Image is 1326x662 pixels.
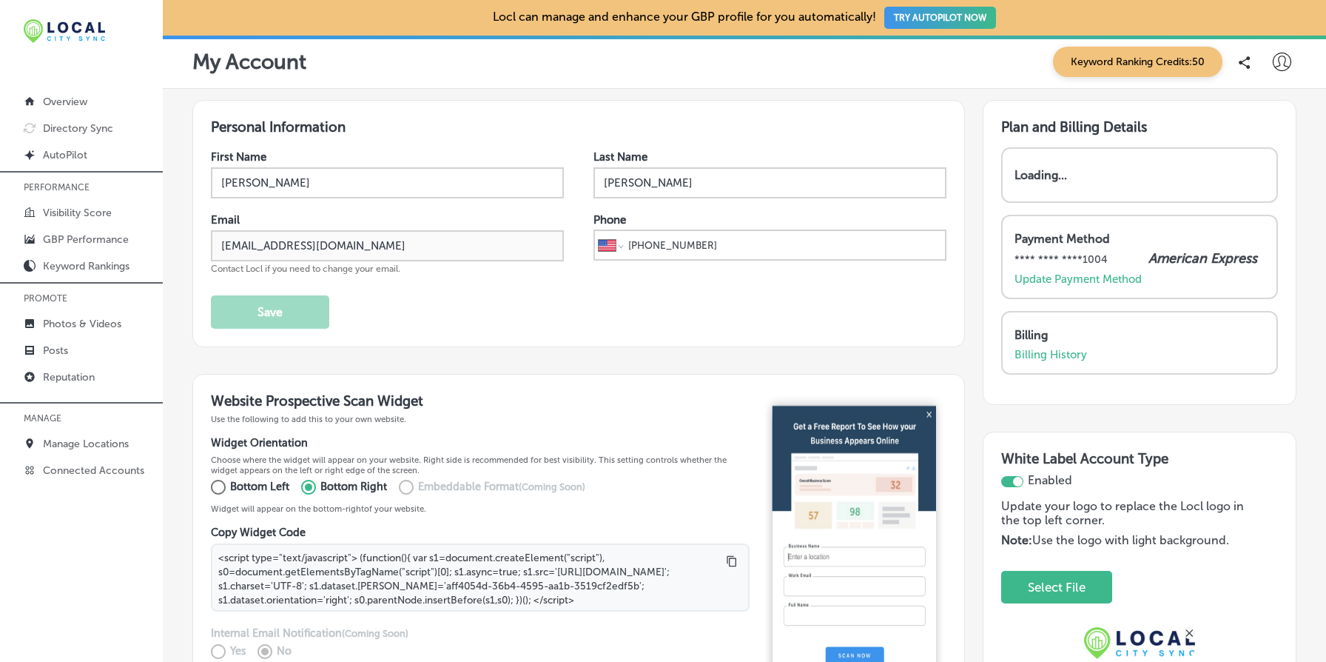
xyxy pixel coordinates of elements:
span: (Coming Soon) [519,481,585,492]
p: Yes [230,643,246,660]
p: Use the logo with light background. [1001,533,1260,547]
label: Email [211,213,240,227]
button: TRY AUTOPILOT NOW [884,7,996,29]
span: (Coming Soon) [342,628,408,639]
p: Update your logo to replace the Locl logo in the top left corner. [1001,499,1260,533]
button: Copy to clipboard [723,552,741,570]
p: Posts [43,344,68,357]
p: Manage Locations [43,438,129,450]
p: Directory Sync [43,122,113,135]
p: Widget will appear on the bottom- right of your website. [211,504,750,514]
p: Billing [1014,328,1257,342]
span: Contact Locl if you need to change your email. [211,264,400,274]
h3: Personal Information [211,118,946,136]
label: First Name [211,150,266,164]
a: Update Payment Method [1014,273,1142,286]
strong: Note: [1001,533,1032,547]
input: Enter Last Name [593,167,946,198]
p: Use the following to add this to your own website. [211,414,750,424]
label: Last Name [593,150,647,164]
p: Overview [43,96,87,108]
p: Photos & Videos [43,318,121,330]
p: AutoPilot [43,149,87,161]
input: Enter Email [211,230,564,261]
p: My Account [192,50,306,74]
h4: Widget Orientation [211,436,750,449]
h3: Website Prospective Scan Widget [211,392,750,409]
span: Enabled [1028,473,1072,487]
input: Phone number [627,231,942,259]
span: Keyword Ranking Credits: 50 [1053,47,1222,77]
p: No [277,643,292,660]
label: Phone [593,213,626,227]
a: Billing History [1014,348,1087,361]
img: 12321ecb-abad-46dd-be7f-2600e8d3409flocal-city-sync-logo-rectangle.png [24,19,105,43]
p: Connected Accounts [43,464,144,477]
input: Enter First Name [211,167,564,198]
p: Bottom Left [230,479,289,495]
p: Loading... [1014,168,1067,182]
p: Keyword Rankings [43,260,129,273]
p: Bottom Right [320,479,387,495]
p: Visibility Score [43,207,112,219]
p: Payment Method [1014,232,1257,246]
textarea: <script type="text/javascript"> (function(){ var s1=document.createElement("script"), s0=document... [211,544,750,612]
button: Select File [1019,572,1094,603]
h3: Plan and Billing Details [1001,118,1278,136]
p: Reputation [43,371,95,384]
button: Save [211,295,329,329]
h4: Internal Email Notification [211,626,750,640]
h3: White Label Account Type [1001,450,1278,473]
p: GBP Performance [43,233,129,246]
p: Embeddable Format [418,479,585,495]
p: Choose where the widget will appear on your website. Right side is recommended for best visibilit... [211,455,750,475]
h4: Copy Widget Code [211,526,750,539]
p: American Express [1148,250,1257,267]
div: Uppy Dashboard [1001,571,1260,604]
